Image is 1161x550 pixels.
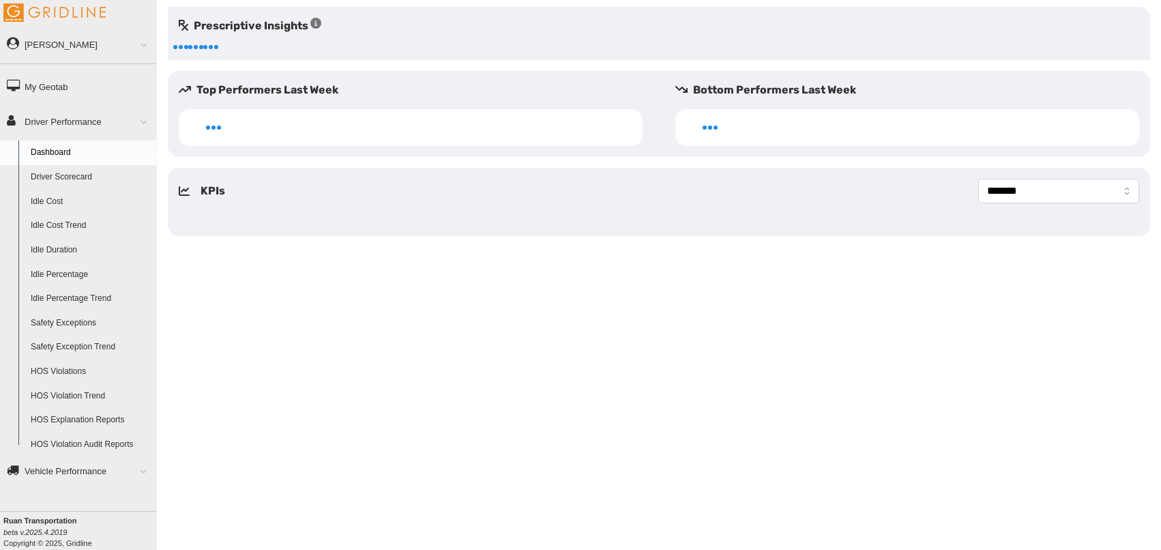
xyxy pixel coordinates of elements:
[25,408,157,433] a: HOS Explanation Reports
[25,384,157,409] a: HOS Violation Trend
[3,515,157,549] div: Copyright © 2025, Gridline
[675,82,1150,98] h5: Bottom Performers Last Week
[25,238,157,263] a: Idle Duration
[25,141,157,165] a: Dashboard
[179,82,653,98] h5: Top Performers Last Week
[25,190,157,214] a: Idle Cost
[25,335,157,360] a: Safety Exception Trend
[25,360,157,384] a: HOS Violations
[25,287,157,311] a: Idle Percentage Trend
[25,311,157,336] a: Safety Exceptions
[25,165,157,190] a: Driver Scorecard
[3,528,67,536] i: beta v.2025.4.2019
[201,183,225,199] h5: KPIs
[25,263,157,287] a: Idle Percentage
[3,517,77,525] b: Ruan Transportation
[179,18,321,34] h5: Prescriptive Insights
[25,433,157,457] a: HOS Violation Audit Reports
[25,214,157,238] a: Idle Cost Trend
[3,3,106,22] img: Gridline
